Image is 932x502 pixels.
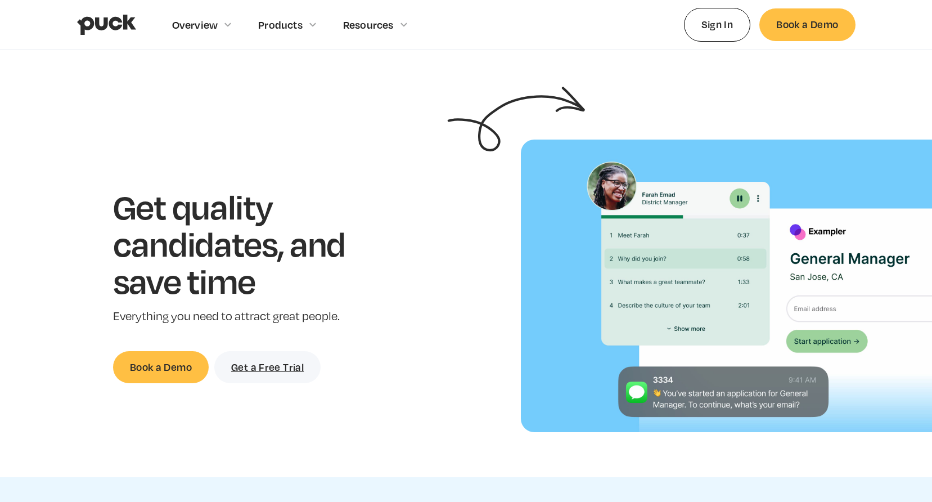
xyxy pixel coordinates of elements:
[172,19,218,31] div: Overview
[113,351,209,383] a: Book a Demo
[214,351,321,383] a: Get a Free Trial
[258,19,303,31] div: Products
[684,8,751,41] a: Sign In
[759,8,855,41] a: Book a Demo
[113,308,380,325] p: Everything you need to attract great people.
[113,188,380,299] h1: Get quality candidates, and save time
[343,19,394,31] div: Resources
